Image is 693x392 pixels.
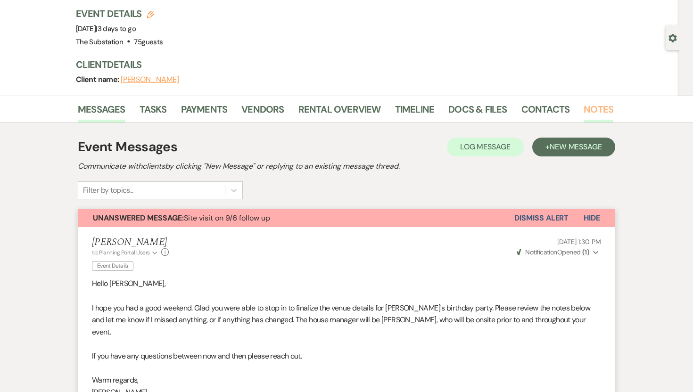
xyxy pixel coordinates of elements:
[76,7,163,20] h3: Event Details
[569,209,615,227] button: Hide
[76,58,604,71] h3: Client Details
[668,33,677,42] button: Open lead details
[550,142,602,152] span: New Message
[92,237,169,248] h5: [PERSON_NAME]
[298,102,381,122] a: Rental Overview
[92,249,150,256] span: to: Planning Portal Users
[521,102,570,122] a: Contacts
[134,37,163,47] span: 75 guests
[241,102,284,122] a: Vendors
[78,209,514,227] button: Unanswered Message:Site visit on 9/6 follow up
[92,278,601,290] p: Hello [PERSON_NAME],
[76,37,123,47] span: The Substation
[92,302,601,338] p: I hope you had a good weekend. Glad you were able to stop in to finalize the venue details for [P...
[460,142,511,152] span: Log Message
[517,248,589,256] span: Opened
[92,261,133,271] span: Event Details
[448,102,507,122] a: Docs & Files
[83,185,133,196] div: Filter by topics...
[582,248,589,256] strong: ( 1 )
[447,138,524,156] button: Log Message
[98,24,136,33] span: 3 days to go
[584,102,613,122] a: Notes
[181,102,228,122] a: Payments
[96,24,136,33] span: |
[76,74,121,84] span: Client name:
[395,102,435,122] a: Timeline
[93,213,270,223] span: Site visit on 9/6 follow up
[92,350,601,362] p: If you have any questions between now and then please reach out.
[140,102,167,122] a: Tasks
[76,24,136,33] span: [DATE]
[121,76,179,83] button: [PERSON_NAME]
[525,248,557,256] span: Notification
[92,248,159,257] button: to: Planning Portal Users
[78,137,177,157] h1: Event Messages
[92,374,601,386] p: Warm regards,
[78,161,615,172] h2: Communicate with clients by clicking "New Message" or replying to an existing message thread.
[557,237,601,246] span: [DATE] 1:30 PM
[532,138,615,156] button: +New Message
[584,213,600,223] span: Hide
[515,247,601,257] button: NotificationOpened (1)
[514,209,569,227] button: Dismiss Alert
[78,102,125,122] a: Messages
[93,213,184,223] strong: Unanswered Message:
